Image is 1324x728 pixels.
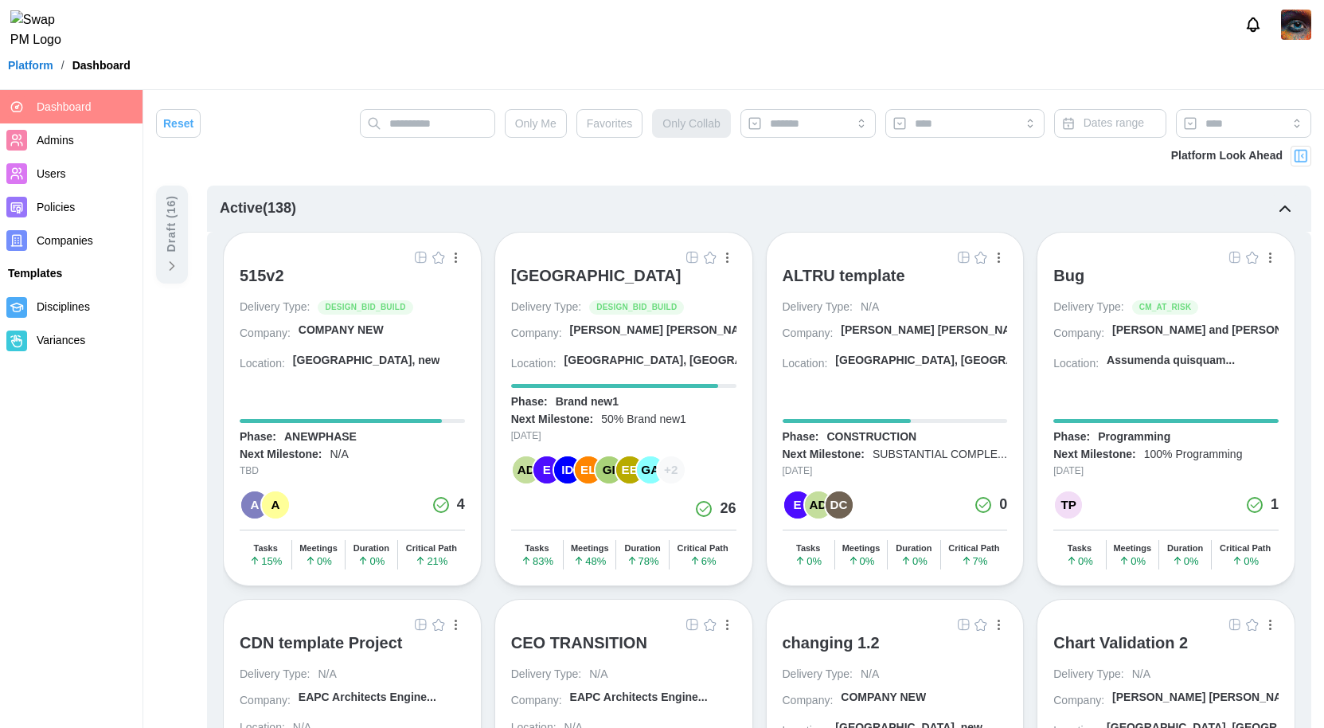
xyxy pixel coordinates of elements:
[1107,353,1235,369] div: Assumenda quisquam...
[783,447,865,463] div: Next Milestone:
[783,299,853,315] div: Delivery Type:
[511,633,736,667] a: CEO TRANSITION
[457,494,465,516] div: 4
[972,249,990,266] button: Empty Star
[1139,301,1192,314] span: CM_AT_RISK
[826,491,853,519] div: DC
[415,555,447,566] span: 21 %
[720,498,736,520] div: 26
[1053,356,1099,372] div: Location:
[554,456,581,483] div: ID
[1132,667,1150,683] div: N/A
[972,616,990,633] button: Empty Star
[37,167,66,180] span: Users
[1053,299,1123,315] div: Delivery Type:
[325,301,405,314] span: DESIGN_BID_BUILD
[805,491,832,519] div: AD
[1144,447,1243,463] div: 100% Programming
[1172,555,1199,566] span: 0 %
[689,555,717,566] span: 6 %
[587,110,633,137] span: Favorites
[511,429,736,444] div: [DATE]
[299,543,338,554] div: Meetings
[240,693,291,709] div: Company:
[432,251,445,264] img: Empty Star
[240,299,310,315] div: Delivery Type:
[1293,148,1309,164] img: Project Look Ahead Button
[616,456,643,483] div: EE
[570,323,877,339] div: [PERSON_NAME] [PERSON_NAME] [PERSON_NAME] A...
[1084,116,1144,129] span: Dates range
[511,326,562,342] div: Company:
[1098,429,1170,445] div: Programming
[8,265,135,283] div: Templates
[284,429,357,445] div: ANEWPHASE
[1053,266,1084,285] div: Bug
[415,618,428,631] img: Grid Icon
[1053,464,1279,479] div: [DATE]
[412,616,430,633] a: Grid Icon
[432,618,445,631] img: Empty Star
[783,429,819,445] div: Phase:
[596,301,677,314] span: DESIGN_BID_BUILD
[658,456,685,483] div: + 2
[1053,633,1188,652] div: Chart Validation 2
[406,543,457,554] div: Critical Path
[511,266,682,285] div: [GEOGRAPHIC_DATA]
[1220,543,1271,554] div: Critical Path
[293,353,440,369] div: [GEOGRAPHIC_DATA], new
[240,356,285,372] div: Location:
[841,690,1007,711] a: COMPANY NEW
[1066,555,1093,566] span: 0 %
[861,299,879,315] div: N/A
[299,323,465,344] a: COMPANY NEW
[299,690,436,706] div: EAPC Architects Engine...
[37,100,92,113] span: Dashboard
[511,693,562,709] div: Company:
[430,249,447,266] button: Empty Star
[1226,616,1244,633] a: Grid Icon
[1053,667,1123,683] div: Delivery Type:
[575,456,602,483] div: EL
[1112,323,1279,344] a: [PERSON_NAME] and [PERSON_NAME] ...
[576,109,643,138] button: Favorites
[1167,543,1203,554] div: Duration
[37,134,74,147] span: Admins
[637,456,664,483] div: GA
[624,543,660,554] div: Duration
[1244,249,1261,266] button: Empty Star
[240,447,322,463] div: Next Milestone:
[1053,326,1104,342] div: Company:
[783,326,834,342] div: Company:
[240,633,403,652] div: CDN template Project
[1226,249,1244,266] a: Grid Icon
[1055,491,1082,519] div: TP
[1053,447,1135,463] div: Next Milestone:
[783,633,880,652] div: changing 1.2
[525,543,549,554] div: Tasks
[515,110,557,137] span: Only Me
[900,555,928,566] span: 0 %
[305,555,332,566] span: 0 %
[1053,693,1104,709] div: Company:
[241,491,268,519] div: A
[589,667,607,683] div: N/A
[511,667,581,683] div: Delivery Type:
[72,60,131,71] div: Dashboard
[156,109,201,138] button: Reset
[1053,429,1090,445] div: Phase:
[783,356,828,372] div: Location:
[961,555,988,566] span: 7 %
[783,633,1008,667] a: changing 1.2
[220,198,296,220] div: Active ( 138 )
[686,618,699,631] img: Grid Icon
[240,429,276,445] div: Phase:
[240,266,465,299] a: 515v2
[240,266,284,285] div: 515v2
[1240,11,1267,38] button: Notifications
[701,616,719,633] button: Empty Star
[974,251,987,264] img: Empty Star
[249,555,282,566] span: 15 %
[262,491,289,519] div: A
[521,555,553,566] span: 83 %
